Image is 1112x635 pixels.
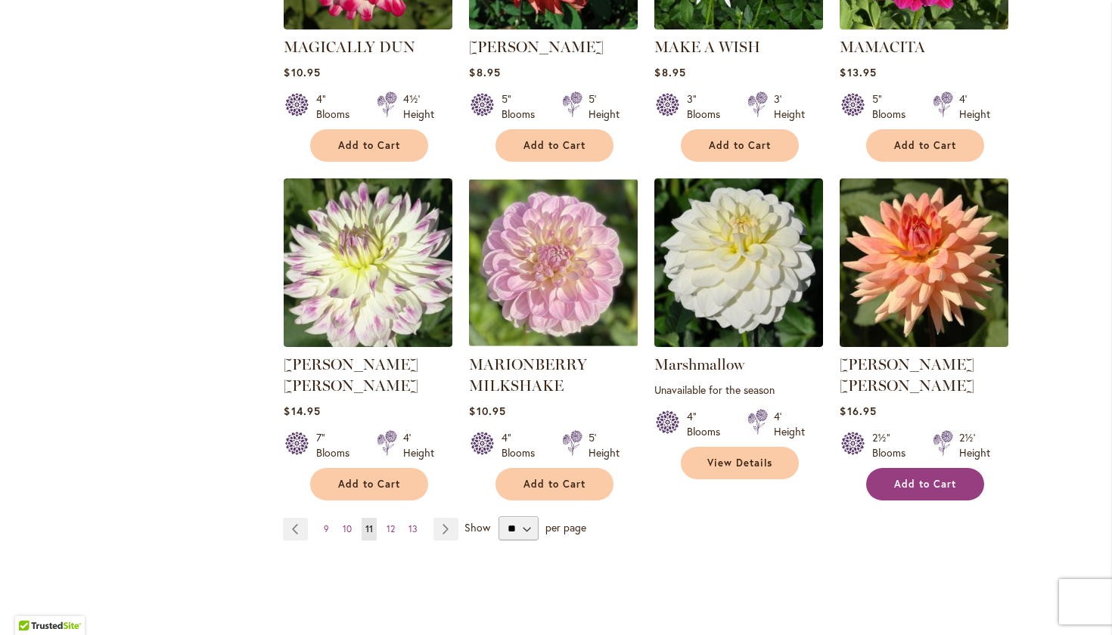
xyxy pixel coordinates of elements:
[687,91,729,122] div: 3" Blooms
[959,91,990,122] div: 4' Height
[894,139,956,152] span: Add to Cart
[469,404,505,418] span: $10.95
[872,430,915,460] div: 2½" Blooms
[654,65,685,79] span: $8.95
[866,129,984,162] button: Add to Cart
[469,65,500,79] span: $8.95
[707,457,772,469] span: View Details
[11,581,54,624] iframe: Launch Accessibility Center
[316,91,359,122] div: 4" Blooms
[545,520,586,534] span: per page
[523,478,586,491] span: Add to Cart
[405,518,421,541] a: 13
[284,178,452,347] img: MARGARET ELLEN
[654,178,823,347] img: Marshmallow
[320,518,333,541] a: 9
[469,355,587,395] a: MARIONBERRY MILKSHAKE
[343,523,352,534] span: 10
[284,355,418,395] a: [PERSON_NAME] [PERSON_NAME]
[365,523,373,534] span: 11
[687,409,729,439] div: 4" Blooms
[387,523,395,534] span: 12
[469,18,638,33] a: MAI TAI
[774,409,805,439] div: 4' Height
[469,336,638,350] a: MARIONBERRY MILKSHAKE
[654,383,823,397] p: Unavailable for the season
[681,447,799,479] a: View Details
[654,355,744,373] a: Marshmallow
[310,129,428,162] button: Add to Cart
[495,129,613,162] button: Add to Cart
[872,91,915,122] div: 5" Blooms
[840,404,876,418] span: $16.95
[284,404,320,418] span: $14.95
[502,91,544,122] div: 5" Blooms
[339,518,356,541] a: 10
[403,91,434,122] div: 4½' Height
[894,478,956,491] span: Add to Cart
[840,38,925,56] a: MAMACITA
[284,336,452,350] a: MARGARET ELLEN
[709,139,771,152] span: Add to Cart
[284,38,415,56] a: MAGICALLY DUN
[774,91,805,122] div: 3' Height
[523,139,586,152] span: Add to Cart
[469,178,638,347] img: MARIONBERRY MILKSHAKE
[589,430,620,460] div: 5' Height
[408,523,418,534] span: 13
[840,355,974,395] a: [PERSON_NAME] [PERSON_NAME]
[338,139,400,152] span: Add to Cart
[681,129,799,162] button: Add to Cart
[840,178,1008,347] img: Mary Jo
[338,478,400,491] span: Add to Cart
[654,336,823,350] a: Marshmallow
[383,518,399,541] a: 12
[589,91,620,122] div: 5' Height
[959,430,990,460] div: 2½' Height
[840,65,876,79] span: $13.95
[502,430,544,460] div: 4" Blooms
[495,468,613,500] button: Add to Cart
[324,523,329,534] span: 9
[840,336,1008,350] a: Mary Jo
[284,65,320,79] span: $10.95
[284,18,452,33] a: MAGICALLY DUN
[654,38,760,56] a: MAKE A WISH
[403,430,434,460] div: 4' Height
[840,18,1008,33] a: Mamacita
[654,18,823,33] a: MAKE A WISH
[310,468,428,500] button: Add to Cart
[866,468,984,500] button: Add to Cart
[469,38,604,56] a: [PERSON_NAME]
[316,430,359,460] div: 7" Blooms
[464,520,490,534] span: Show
